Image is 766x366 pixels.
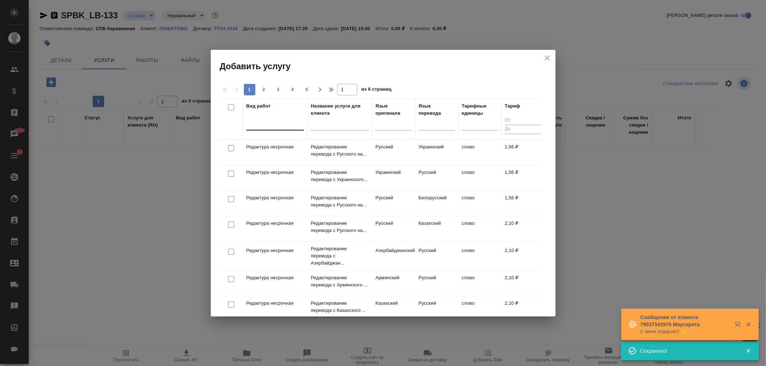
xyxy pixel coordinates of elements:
td: 1,56 ₽ [501,191,544,216]
td: слово [458,271,501,296]
td: 2,10 ₽ [501,216,544,241]
button: 3 [273,84,284,95]
p: С меня подарок!!! 👍 [640,328,730,335]
p: Редактура несрочная [246,300,304,307]
td: слово [458,243,501,268]
button: 5 [301,84,313,95]
input: От [505,116,541,125]
button: close [542,53,553,63]
div: Название услуги для клиента [311,103,368,117]
p: Редактирование перевода с Азербайджан... [311,245,368,267]
td: Русский [415,271,458,296]
td: 1,56 ₽ [501,165,544,190]
td: Русский [415,165,458,190]
input: До [505,125,541,134]
td: Украинский [415,140,458,165]
div: Язык оригинала [376,103,412,117]
p: Редактирование перевода с Русского на... [311,220,368,234]
button: 4 [287,84,298,95]
td: Украинский [372,165,415,190]
span: 4 [287,86,298,93]
div: Язык перевода [419,103,455,117]
td: слово [458,140,501,165]
p: Редактура несрочная [246,143,304,151]
td: слово [458,296,501,321]
td: Армянский [372,271,415,296]
button: Закрыть [741,321,756,328]
h2: Добавить услугу [220,61,556,72]
td: 2,10 ₽ [501,271,544,296]
td: слово [458,191,501,216]
td: Русский [372,140,415,165]
p: Редактирование перевода с Русского на... [311,143,368,158]
p: Сообщение от клиента 79037342976 Маргарита [640,314,730,328]
td: Русский [415,243,458,268]
div: Тарифные единицы [462,103,498,117]
p: Редактура несрочная [246,194,304,201]
td: Казахский [372,296,415,321]
td: 1,56 ₽ [501,140,544,165]
td: Русский [372,216,415,241]
p: Редактирование перевода с Армянского ... [311,274,368,289]
div: Вид работ [246,103,271,110]
span: из 6 страниц [362,85,392,95]
button: Закрыть [741,348,756,354]
td: 2,10 ₽ [501,243,544,268]
span: 2 [258,86,270,93]
span: 5 [301,86,313,93]
button: 2 [258,84,270,95]
span: 3 [273,86,284,93]
td: слово [458,165,501,190]
td: Белорусский [415,191,458,216]
div: Сохранено! [640,347,735,355]
td: 2,10 ₽ [501,296,544,321]
p: Редактирование перевода с Русского на... [311,194,368,209]
td: Русский [372,191,415,216]
p: Редактура несрочная [246,247,304,254]
p: Редактирование перевода с Казахского ... [311,300,368,314]
td: слово [458,216,501,241]
td: Азербайджанский [372,243,415,268]
td: Казахский [415,216,458,241]
p: Редактура несрочная [246,220,304,227]
td: Русский [415,296,458,321]
p: Редактирование перевода с Украинского... [311,169,368,183]
button: Открыть в новой вкладке [730,317,748,334]
p: Редактура несрочная [246,274,304,281]
p: Редактура несрочная [246,169,304,176]
div: Тариф [505,103,520,110]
